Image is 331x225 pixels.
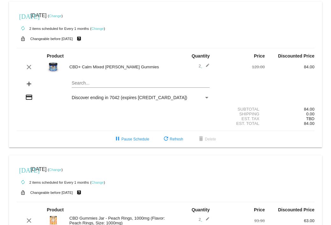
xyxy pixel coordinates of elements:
span: Pause Schedule [114,137,149,141]
mat-icon: add [25,80,33,88]
mat-icon: credit_card [25,93,33,101]
mat-icon: edit [202,63,210,71]
div: 120.00 [215,65,265,69]
mat-icon: autorenew [19,179,27,186]
mat-icon: edit [202,217,210,224]
small: 2 items scheduled for Every 1 months [17,27,89,31]
mat-icon: live_help [75,35,83,43]
span: 84.00 [304,121,314,126]
div: 84.00 [265,65,314,69]
strong: Discounted Price [278,207,314,212]
input: Search... [72,81,210,86]
div: CBD+ Calm Mixed [PERSON_NAME] Gummies [66,65,166,69]
mat-icon: pause [114,135,121,143]
mat-icon: lock_open [19,35,27,43]
button: Refresh [157,133,188,145]
span: TBD [306,116,314,121]
span: 0.00 [306,112,314,116]
mat-select: Payment Method [72,95,210,100]
span: Delete [197,137,216,141]
img: JustCBD_CBD_CALM_MixedBerries_16oz_650X650-Render.jpg [47,60,60,73]
mat-icon: autorenew [19,25,27,32]
strong: Product [47,207,64,212]
small: Changeable before [DATE] [30,37,73,41]
small: Changeable before [DATE] [30,191,73,194]
strong: Quantity [191,207,210,212]
button: Pause Schedule [109,133,154,145]
strong: Product [47,53,64,58]
div: 63.00 [265,218,314,223]
small: ( ) [48,14,63,18]
mat-icon: [DATE] [19,166,27,174]
mat-icon: live_help [75,188,83,197]
small: 2 items scheduled for Every 1 months [17,181,89,184]
div: 93.98 [215,218,265,223]
strong: Price [254,207,265,212]
div: Est. Total [215,121,265,126]
span: Refresh [162,137,183,141]
mat-icon: clear [25,63,33,71]
div: 84.00 [265,107,314,112]
mat-icon: lock_open [19,188,27,197]
div: Subtotal [215,107,265,112]
span: Discover ending in 7042 (expires [CREDIT_CARD_DATA]) [72,95,187,100]
mat-icon: delete [197,135,205,143]
strong: Discounted Price [278,53,314,58]
strong: Price [254,53,265,58]
span: 2 [198,217,210,222]
mat-icon: refresh [162,135,170,143]
a: Change [91,27,104,31]
a: Change [91,181,104,184]
span: 2 [198,64,210,68]
a: Change [49,168,61,172]
strong: Quantity [191,53,210,58]
small: ( ) [90,181,105,184]
div: Shipping [215,112,265,116]
small: ( ) [90,27,105,31]
div: Est. Tax [215,116,265,121]
button: Delete [192,133,221,145]
small: ( ) [48,168,63,172]
mat-icon: [DATE] [19,12,27,20]
a: Change [49,14,61,18]
mat-icon: clear [25,217,33,224]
